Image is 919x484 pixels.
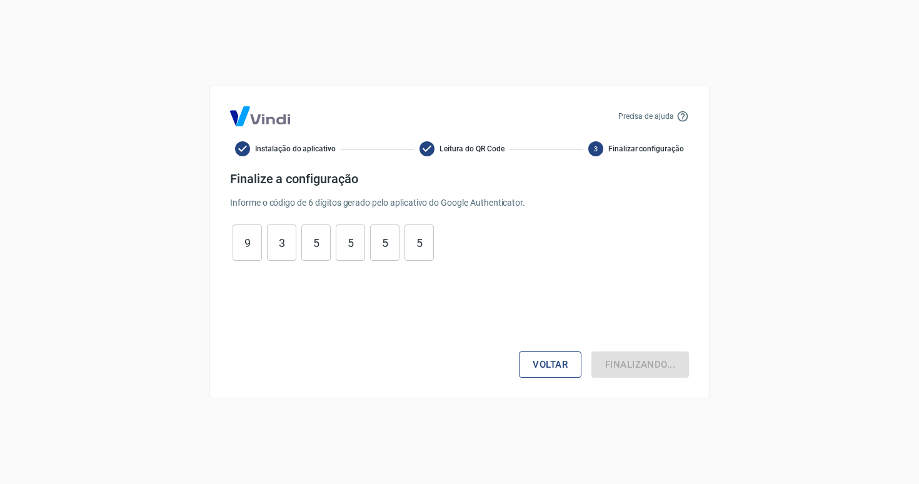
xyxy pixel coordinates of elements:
span: Instalação do aplicativo [255,143,336,154]
img: Logo Vind [230,106,290,126]
span: Leitura do QR Code [439,143,504,154]
span: Finalizar configuração [608,143,684,154]
p: Informe o código de 6 dígitos gerado pelo aplicativo do Google Authenticator. [230,196,689,209]
p: Precisa de ajuda [618,111,674,122]
text: 3 [594,145,598,153]
button: Voltar [519,351,581,378]
h4: Finalize a configuração [230,171,689,186]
